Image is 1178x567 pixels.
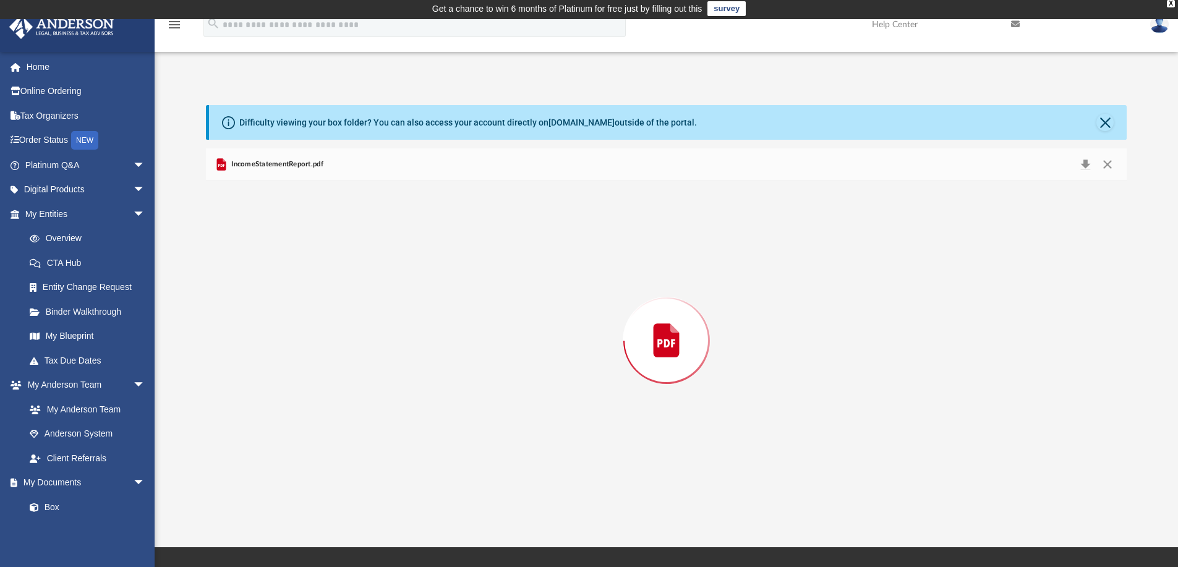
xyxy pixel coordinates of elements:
img: Anderson Advisors Platinum Portal [6,15,117,39]
a: Overview [17,226,164,251]
span: IncomeStatementReport.pdf [229,159,323,170]
a: My Anderson Team [17,397,152,422]
a: Tax Due Dates [17,348,164,373]
a: Home [9,54,164,79]
a: My Anderson Teamarrow_drop_down [9,373,158,398]
a: CTA Hub [17,250,164,275]
span: arrow_drop_down [133,153,158,178]
a: Binder Walkthrough [17,299,164,324]
a: Anderson System [17,422,158,446]
span: arrow_drop_down [133,471,158,496]
a: Client Referrals [17,446,158,471]
div: Difficulty viewing your box folder? You can also access your account directly on outside of the p... [239,116,697,129]
img: User Pic [1150,15,1169,33]
a: Entity Change Request [17,275,164,300]
a: Digital Productsarrow_drop_down [9,177,164,202]
div: Preview [206,148,1127,500]
span: arrow_drop_down [133,177,158,203]
div: Get a chance to win 6 months of Platinum for free just by filling out this [432,1,702,16]
a: Meeting Minutes [17,519,158,544]
a: Platinum Q&Aarrow_drop_down [9,153,164,177]
button: Close [1096,156,1119,173]
a: [DOMAIN_NAME] [548,117,615,127]
a: Tax Organizers [9,103,164,128]
a: Box [17,495,152,519]
span: arrow_drop_down [133,373,158,398]
span: arrow_drop_down [133,202,158,227]
a: survey [707,1,746,16]
button: Close [1096,114,1114,131]
div: NEW [71,131,98,150]
a: menu [167,23,182,32]
a: My Documentsarrow_drop_down [9,471,158,495]
button: Download [1074,156,1096,173]
a: Order StatusNEW [9,128,164,153]
i: menu [167,17,182,32]
a: Online Ordering [9,79,164,104]
a: My Entitiesarrow_drop_down [9,202,164,226]
i: search [207,17,220,30]
a: My Blueprint [17,324,158,349]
